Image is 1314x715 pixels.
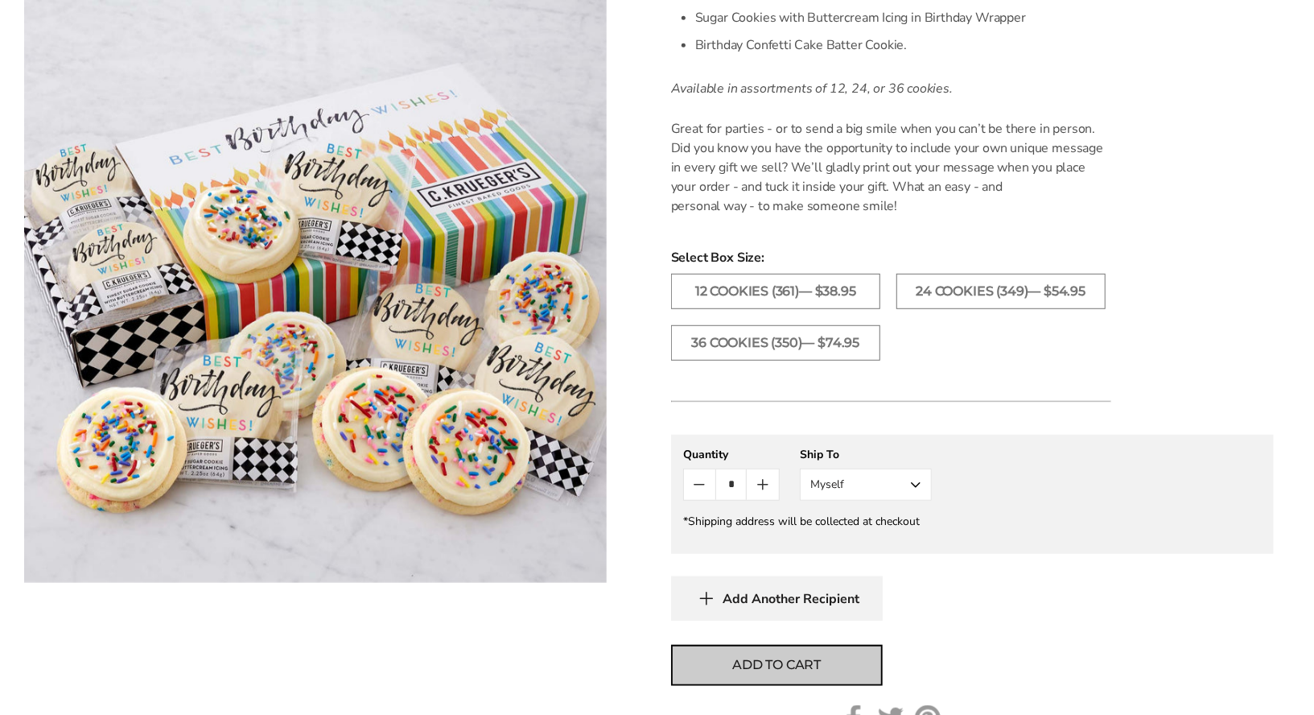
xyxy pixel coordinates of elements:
[800,469,932,501] button: Myself
[671,119,1111,216] p: Great for parties - or to send a big smile when you can’t be there in person. Did you know you ha...
[683,514,1262,529] div: *Shipping address will be collected at checkout
[671,248,1274,267] span: Select Box Size:
[671,274,880,309] label: 12 Cookies (361)— $38.95
[13,654,167,702] iframe: Sign Up via Text for Offers
[747,469,778,500] button: Count plus
[671,325,880,361] label: 36 Cookies (350)— $74.95
[695,4,1111,31] li: Sugar Cookies with Buttercream Icing in Birthday Wrapper
[715,469,747,500] input: Quantity
[671,577,883,621] button: Add Another Recipient
[683,447,780,462] div: Quantity
[800,447,932,462] div: Ship To
[695,31,1111,59] li: Birthday Confetti Cake Batter Cookie.
[671,435,1274,554] gfm-form: New recipient
[732,655,821,675] span: Add to cart
[896,274,1106,309] label: 24 Cookies (349)— $54.95
[684,469,715,500] button: Count minus
[723,591,859,607] span: Add Another Recipient
[671,645,883,686] button: Add to cart
[671,80,953,97] em: Available in assortments of 12, 24, or 36 cookies.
